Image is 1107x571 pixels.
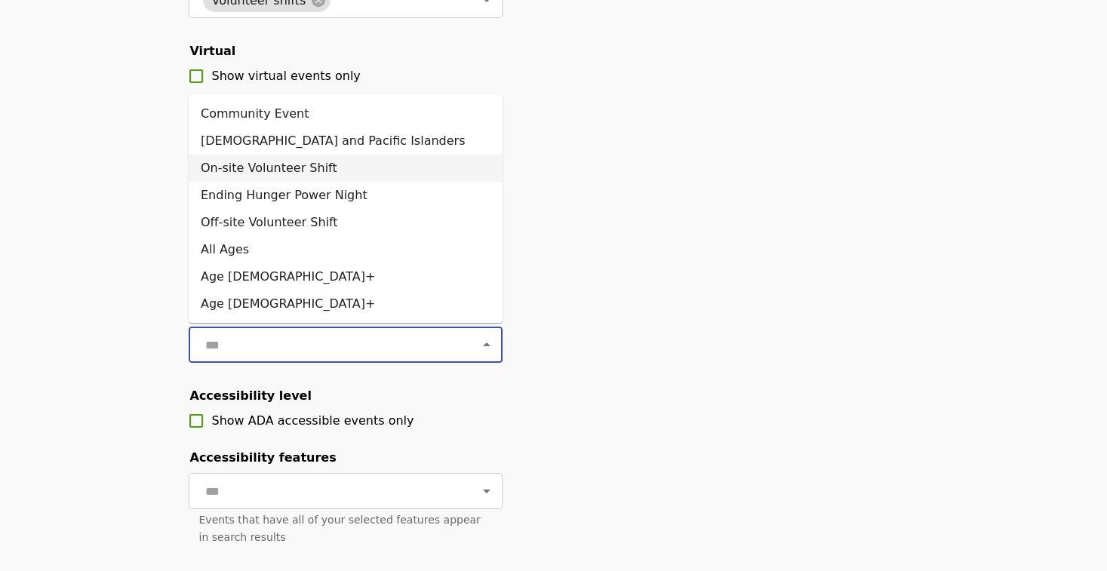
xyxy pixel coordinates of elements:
li: All Ages [189,236,503,263]
span: Events that have all of your selected features appear in search results [199,514,481,543]
span: Accessibility features [190,450,337,465]
button: Close [476,334,497,355]
span: Virtual [190,44,236,58]
li: Community Event [189,100,503,127]
span: Show ADA accessible events only [212,413,414,428]
button: Open [476,480,497,502]
li: Age [DEMOGRAPHIC_DATA]+ [189,318,503,345]
span: Show virtual events only [212,69,361,83]
li: Age [DEMOGRAPHIC_DATA]+ [189,263,503,290]
li: [DEMOGRAPHIC_DATA] and Pacific Islanders [189,127,503,155]
li: Off-site Volunteer Shift [189,209,503,236]
span: Accessibility level [190,388,312,403]
li: Ending Hunger Power Night [189,182,503,209]
li: On-site Volunteer Shift [189,155,503,182]
li: Age [DEMOGRAPHIC_DATA]+ [189,290,503,318]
